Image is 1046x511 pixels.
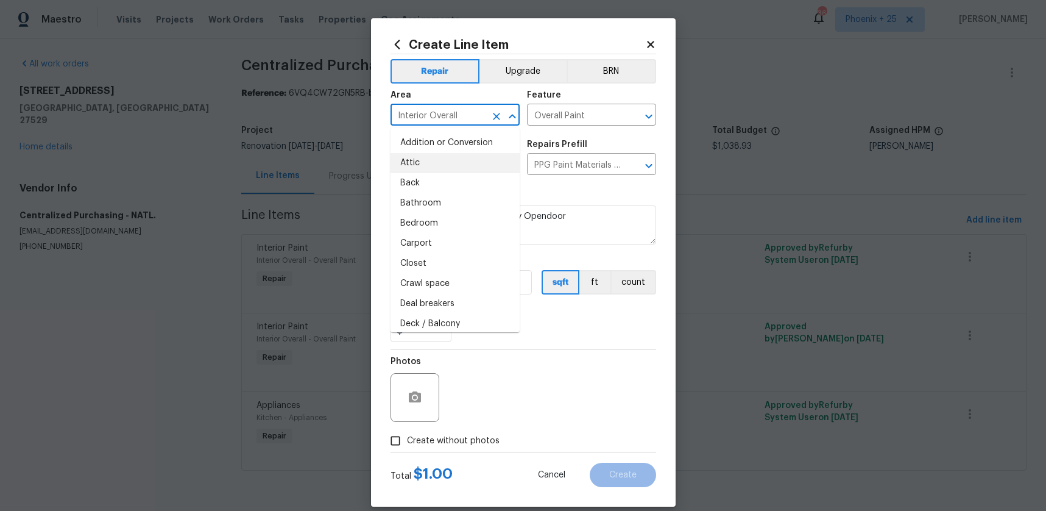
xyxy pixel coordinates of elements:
button: Upgrade [479,59,567,84]
li: Bathroom [390,193,520,213]
button: Repair [390,59,480,84]
span: Cancel [538,471,565,480]
button: sqft [542,270,579,295]
li: Closet [390,254,520,274]
h5: Photos [390,357,421,366]
h5: Area [390,91,411,99]
span: Create without photos [407,435,500,448]
div: Total [390,468,453,482]
li: Bedroom [390,213,520,234]
li: Attic [390,153,520,173]
h5: Repairs Prefill [527,140,587,149]
li: Back [390,173,520,193]
button: Clear [488,108,505,125]
button: Open [640,108,657,125]
textarea: PPG Paint Materials ordered by Opendoor [390,205,656,245]
li: Carport [390,234,520,254]
li: Crawl space [390,274,520,294]
li: Addition or Conversion [390,133,520,153]
button: Cancel [518,463,585,487]
h5: Feature [527,91,561,99]
button: ft [579,270,610,295]
span: $ 1.00 [414,466,453,481]
li: Deal breakers [390,294,520,314]
button: Close [504,108,521,125]
button: Create [590,463,656,487]
span: Create [609,471,637,480]
button: BRN [567,59,656,84]
li: Deck / Balcony [390,314,520,334]
h2: Create Line Item [390,38,645,51]
button: Open [640,157,657,174]
button: count [610,270,656,295]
